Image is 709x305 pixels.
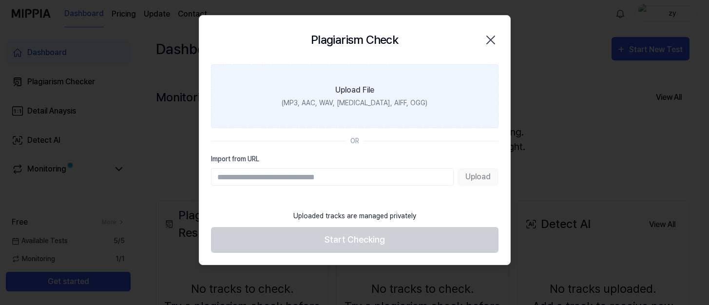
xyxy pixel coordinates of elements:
label: Import from URL [211,154,498,164]
h2: Plagiarism Check [311,31,398,49]
div: Uploaded tracks are managed privately [287,205,422,227]
div: OR [350,136,359,146]
div: (MP3, AAC, WAV, [MEDICAL_DATA], AIFF, OGG) [282,98,427,108]
div: Upload File [335,84,374,96]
